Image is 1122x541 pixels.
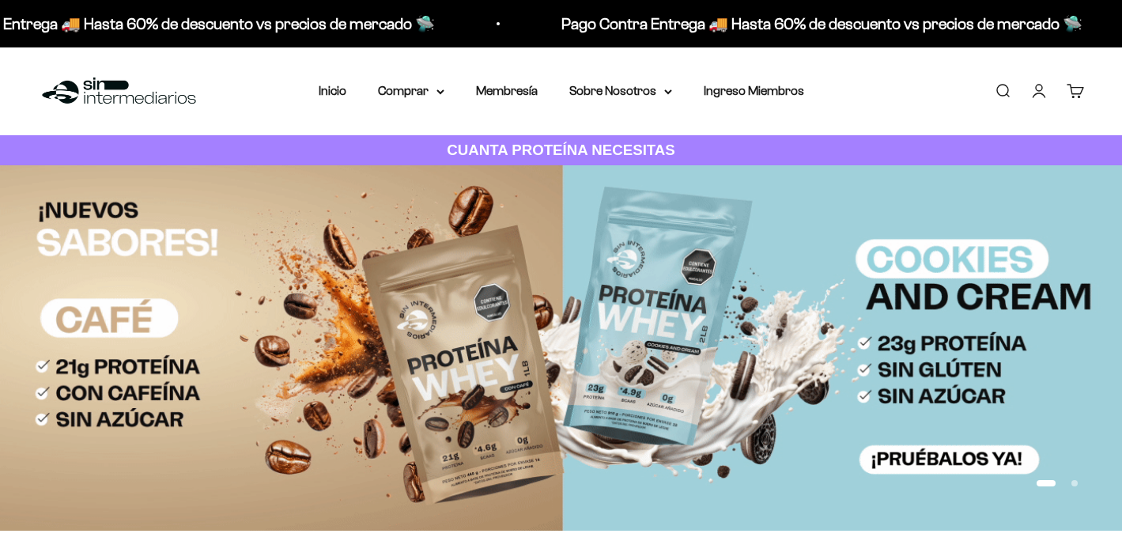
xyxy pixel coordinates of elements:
[569,81,672,101] summary: Sobre Nosotros
[704,84,804,97] a: Ingreso Miembros
[476,84,538,97] a: Membresía
[378,81,444,101] summary: Comprar
[319,84,346,97] a: Inicio
[559,11,1080,36] p: Pago Contra Entrega 🚚 Hasta 60% de descuento vs precios de mercado 🛸
[447,142,675,158] strong: CUANTA PROTEÍNA NECESITAS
